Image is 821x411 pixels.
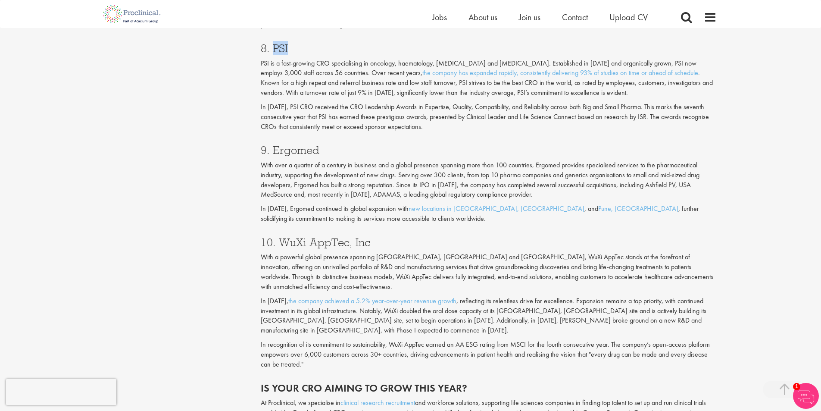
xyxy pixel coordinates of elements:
h3: 10. WuXi AppTec, Inc [261,237,717,248]
a: Upload CV [609,12,648,23]
h2: Is your CRO aiming to grow this year? [261,383,717,394]
p: With over a quarter of a century in business and a global presence spanning more than 100 countri... [261,160,717,200]
a: the company has expanded rapidly, consistently delivering 93% of studies on time or ahead of sche... [422,68,698,77]
p: In [DATE], , reflecting its relentless drive for excellence. Expansion remains a top priority, wi... [261,296,717,336]
a: clinical research recruitment [340,398,415,407]
span: 1 [793,383,800,390]
p: In recognition of its commitment to sustainability, WuXi AppTec earned an AA ESG rating from MSCI... [261,340,717,370]
a: Jobs [432,12,447,23]
iframe: reCAPTCHA [6,379,116,405]
a: Contact [562,12,588,23]
a: Pune, [GEOGRAPHIC_DATA] [598,204,678,213]
h3: 8. PSI [261,43,717,54]
a: About us [468,12,497,23]
p: With a powerful global presence spanning [GEOGRAPHIC_DATA], [GEOGRAPHIC_DATA] and [GEOGRAPHIC_DAT... [261,252,717,292]
p: In [DATE], Ergomed continued its global expansion with , and , further solidifying its commitment... [261,204,717,224]
p: PSI is a fast-growing CRO specialising in oncology, haematology, [MEDICAL_DATA] and [MEDICAL_DATA... [261,59,717,98]
a: the company achieved a 5.2% year-over-year revenue growth [288,296,456,305]
h3: 9. Ergomed [261,144,717,156]
p: In [DATE], PSI CRO received the CRO Leadership Awards in Expertise, Quality, Compatibility, and R... [261,102,717,132]
a: Join us [519,12,540,23]
img: Chatbot [793,383,819,409]
a: new locations in [GEOGRAPHIC_DATA], [GEOGRAPHIC_DATA] [409,204,584,213]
